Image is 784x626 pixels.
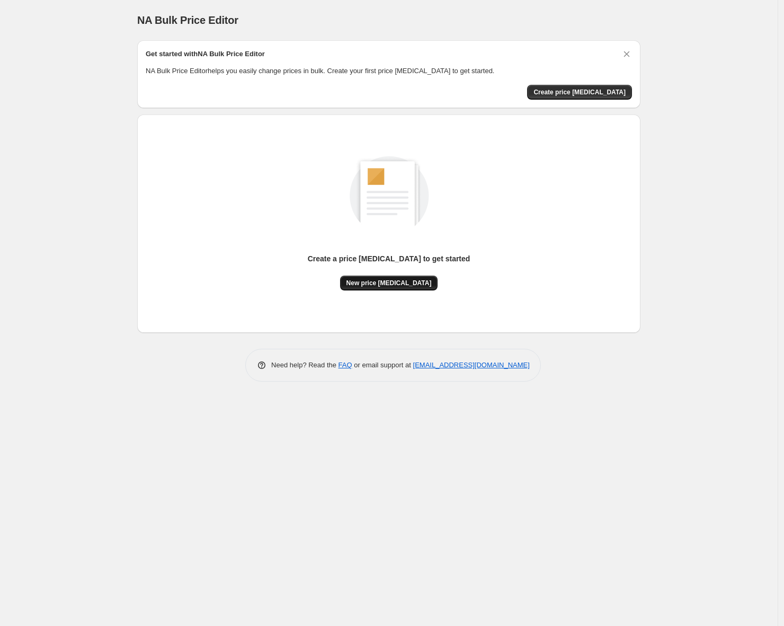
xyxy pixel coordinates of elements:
[413,361,530,369] a: [EMAIL_ADDRESS][DOMAIN_NAME]
[340,276,438,290] button: New price [MEDICAL_DATA]
[346,279,432,287] span: New price [MEDICAL_DATA]
[271,361,338,369] span: Need help? Read the
[308,253,470,264] p: Create a price [MEDICAL_DATA] to get started
[146,66,632,76] p: NA Bulk Price Editor helps you easily change prices in bulk. Create your first price [MEDICAL_DAT...
[137,14,238,26] span: NA Bulk Price Editor
[527,85,632,100] button: Create price change job
[533,88,626,96] span: Create price [MEDICAL_DATA]
[146,49,265,59] h2: Get started with NA Bulk Price Editor
[621,49,632,59] button: Dismiss card
[352,361,413,369] span: or email support at
[338,361,352,369] a: FAQ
